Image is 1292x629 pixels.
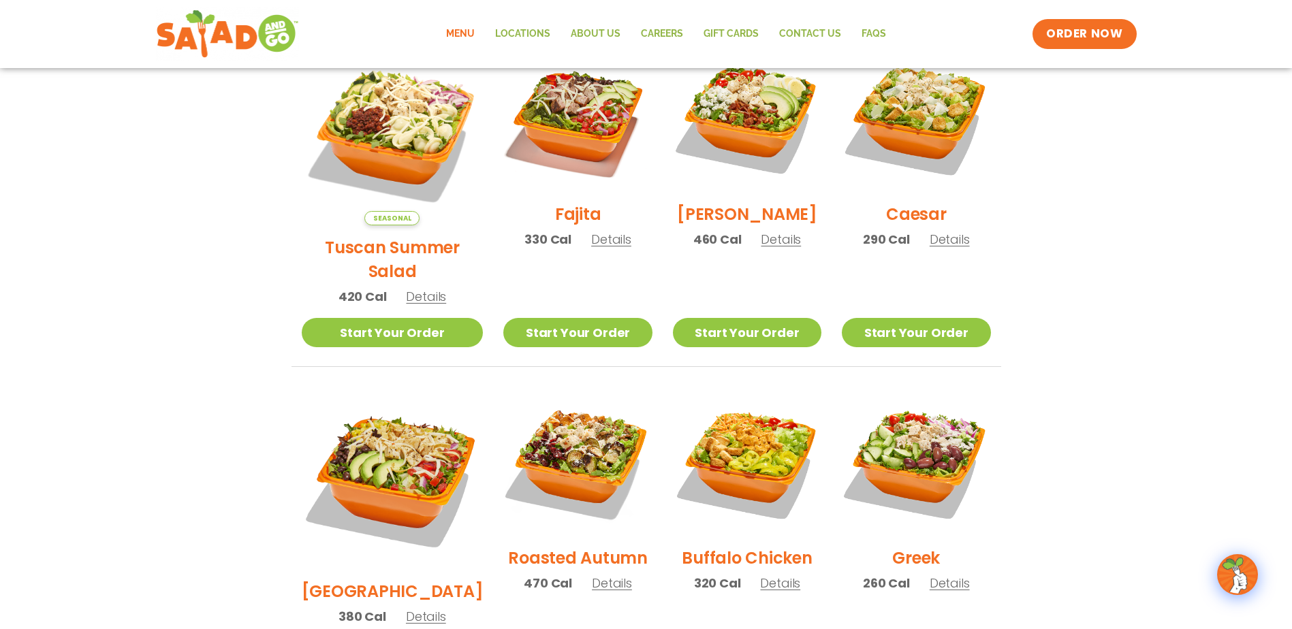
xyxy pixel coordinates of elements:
[631,18,693,50] a: Careers
[842,387,990,536] img: Product photo for Greek Salad
[156,7,300,61] img: new-SAG-logo-768×292
[436,18,896,50] nav: Menu
[769,18,851,50] a: Contact Us
[503,387,652,536] img: Product photo for Roasted Autumn Salad
[302,579,484,603] h2: [GEOGRAPHIC_DATA]
[302,44,484,225] img: Product photo for Tuscan Summer Salad
[436,18,485,50] a: Menu
[302,387,484,569] img: Product photo for BBQ Ranch Salad
[892,546,940,570] h2: Greek
[508,546,648,570] h2: Roasted Autumn
[842,318,990,347] a: Start Your Order
[555,202,601,226] h2: Fajita
[592,575,632,592] span: Details
[338,287,387,306] span: 420 Cal
[503,44,652,192] img: Product photo for Fajita Salad
[760,575,800,592] span: Details
[842,44,990,192] img: Product photo for Caesar Salad
[524,230,571,248] span: 330 Cal
[302,236,484,283] h2: Tuscan Summer Salad
[485,18,561,50] a: Locations
[1033,19,1136,49] a: ORDER NOW
[677,202,817,226] h2: [PERSON_NAME]
[682,546,812,570] h2: Buffalo Chicken
[524,574,572,592] span: 470 Cal
[863,574,910,592] span: 260 Cal
[406,288,446,305] span: Details
[673,387,821,536] img: Product photo for Buffalo Chicken Salad
[693,18,769,50] a: GIFT CARDS
[561,18,631,50] a: About Us
[761,231,801,248] span: Details
[591,231,631,248] span: Details
[693,230,742,248] span: 460 Cal
[886,202,947,226] h2: Caesar
[302,318,484,347] a: Start Your Order
[851,18,896,50] a: FAQs
[338,607,386,626] span: 380 Cal
[930,575,970,592] span: Details
[406,608,446,625] span: Details
[1046,26,1122,42] span: ORDER NOW
[930,231,970,248] span: Details
[863,230,910,248] span: 290 Cal
[503,318,652,347] a: Start Your Order
[364,211,420,225] span: Seasonal
[694,574,741,592] span: 320 Cal
[673,318,821,347] a: Start Your Order
[1218,555,1257,594] img: wpChatIcon
[673,44,821,192] img: Product photo for Cobb Salad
